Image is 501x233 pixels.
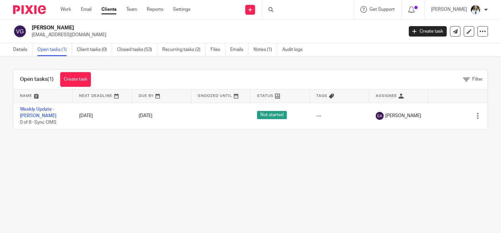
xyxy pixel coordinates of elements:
[257,111,287,119] span: Not started
[173,6,190,13] a: Settings
[81,6,92,13] a: Email
[385,113,421,119] span: [PERSON_NAME]
[77,43,112,56] a: Client tasks (0)
[37,43,72,56] a: Open tasks (1)
[60,6,71,13] a: Work
[147,6,163,13] a: Reports
[257,94,273,98] span: Status
[13,24,27,38] img: svg%3E
[20,120,56,125] span: 0 of 8 · Sync OMS
[117,43,157,56] a: Closed tasks (53)
[409,26,447,37] a: Create task
[370,7,395,12] span: Get Support
[20,107,56,118] a: Weekly Update - [PERSON_NAME]
[230,43,249,56] a: Emails
[101,6,116,13] a: Clients
[126,6,137,13] a: Team
[316,113,362,119] div: ---
[47,77,54,82] span: (1)
[316,94,327,98] span: Tags
[32,32,399,38] p: [EMAIL_ADDRESS][DOMAIN_NAME]
[32,24,325,31] h2: [PERSON_NAME]
[139,114,152,118] span: [DATE]
[13,5,46,14] img: Pixie
[162,43,206,56] a: Recurring tasks (2)
[13,43,32,56] a: Details
[470,5,481,15] img: Robynn%20Maedl%20-%202025.JPG
[198,94,232,98] span: Snoozed Until
[282,43,307,56] a: Audit logs
[20,76,54,83] h1: Open tasks
[73,102,132,129] td: [DATE]
[60,72,91,87] a: Create task
[472,77,483,82] span: Filter
[211,43,225,56] a: Files
[431,6,467,13] p: [PERSON_NAME]
[376,112,384,120] img: svg%3E
[253,43,277,56] a: Notes (1)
